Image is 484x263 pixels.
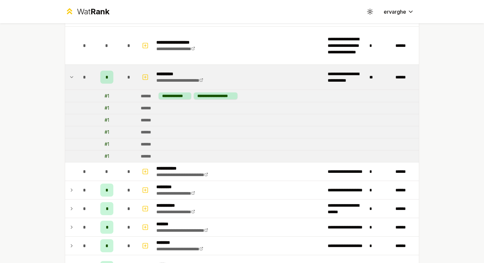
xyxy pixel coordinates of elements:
[65,7,109,17] a: WatRank
[77,7,109,17] div: Wat
[91,7,109,16] span: Rank
[384,8,406,16] span: ervarghe
[105,105,109,111] div: # 1
[105,93,109,99] div: # 1
[378,6,419,18] button: ervarghe
[105,129,109,135] div: # 1
[105,141,109,147] div: # 1
[105,153,109,159] div: # 1
[105,117,109,123] div: # 1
